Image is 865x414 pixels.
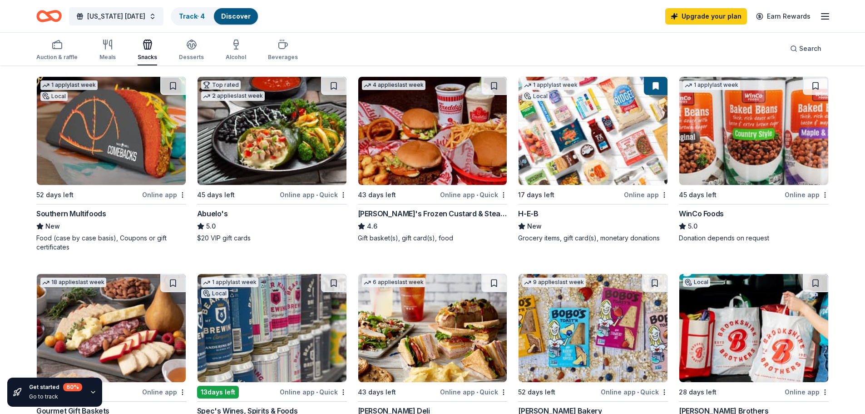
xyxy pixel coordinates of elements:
[40,92,68,101] div: Local
[29,383,82,391] div: Get started
[679,190,717,200] div: 45 days left
[197,386,239,399] div: 13 days left
[37,77,186,185] img: Image for Southern Multifoods
[679,387,717,398] div: 28 days left
[179,35,204,65] button: Desserts
[679,77,828,185] img: Image for WinCo Foods
[142,189,186,200] div: Online app
[87,11,145,22] span: [US_STATE] [DATE]
[476,389,478,396] span: •
[142,386,186,398] div: Online app
[226,54,246,61] div: Alcohol
[221,12,251,20] a: Discover
[362,278,425,287] div: 6 applies last week
[179,54,204,61] div: Desserts
[36,208,106,219] div: Southern Multifoods
[518,387,555,398] div: 52 days left
[197,234,347,243] div: $20 VIP gift cards
[179,12,205,20] a: Track· 4
[197,208,228,219] div: Abuelo's
[679,234,829,243] div: Donation depends on request
[36,190,74,200] div: 52 days left
[683,278,710,287] div: Local
[226,35,246,65] button: Alcohol
[69,7,163,25] button: [US_STATE] [DATE]
[268,35,298,65] button: Beverages
[688,221,697,232] span: 5.0
[476,191,478,199] span: •
[29,393,82,400] div: Go to track
[440,386,507,398] div: Online app Quick
[799,43,821,54] span: Search
[362,80,425,90] div: 4 applies last week
[316,389,318,396] span: •
[358,274,507,382] img: Image for McAlister's Deli
[197,76,347,243] a: Image for Abuelo's Top rated2 applieslast week45 days leftOnline app•QuickAbuelo's5.0$20 VIP gift...
[440,189,507,200] div: Online app Quick
[36,234,186,252] div: Food (case by case basis), Coupons or gift certificates
[40,80,98,90] div: 1 apply last week
[99,35,116,65] button: Meals
[518,76,668,243] a: Image for H-E-B1 applylast weekLocal17 days leftOnline appH-E-BNewGrocery items, gift card(s), mo...
[518,234,668,243] div: Grocery items, gift card(s), monetary donations
[527,221,542,232] span: New
[138,54,157,61] div: Snacks
[679,208,724,219] div: WinCo Foods
[36,76,186,252] a: Image for Southern Multifoods1 applylast weekLocal52 days leftOnline appSouthern MultifoodsNewFoo...
[40,278,106,287] div: 18 applies last week
[37,274,186,382] img: Image for Gourmet Gift Baskets
[198,77,346,185] img: Image for Abuelo's
[316,191,318,199] span: •
[367,221,377,232] span: 4.6
[201,91,265,101] div: 2 applies last week
[522,92,549,101] div: Local
[201,80,241,90] div: Top rated
[358,77,507,185] img: Image for Freddy's Frozen Custard & Steakburgers
[197,190,235,200] div: 45 days left
[201,278,258,287] div: 1 apply last week
[99,54,116,61] div: Meals
[358,234,508,243] div: Gift basket(s), gift card(s), food
[624,189,668,200] div: Online app
[358,76,508,243] a: Image for Freddy's Frozen Custard & Steakburgers4 applieslast week43 days leftOnline app•Quick[PE...
[601,386,668,398] div: Online app Quick
[268,54,298,61] div: Beverages
[36,35,78,65] button: Auction & raffle
[637,389,639,396] span: •
[683,80,740,90] div: 1 apply last week
[36,5,62,27] a: Home
[45,221,60,232] span: New
[665,8,747,25] a: Upgrade your plan
[518,190,554,200] div: 17 days left
[519,274,667,382] img: Image for Bobo's Bakery
[358,190,396,200] div: 43 days left
[785,189,829,200] div: Online app
[280,386,347,398] div: Online app Quick
[206,221,216,232] span: 5.0
[518,208,538,219] div: H-E-B
[201,289,228,298] div: Local
[751,8,816,25] a: Earn Rewards
[785,386,829,398] div: Online app
[522,80,579,90] div: 1 apply last week
[783,40,829,58] button: Search
[679,76,829,243] a: Image for WinCo Foods1 applylast week45 days leftOnline appWinCo Foods5.0Donation depends on request
[358,387,396,398] div: 43 days left
[138,35,157,65] button: Snacks
[36,54,78,61] div: Auction & raffle
[198,274,346,382] img: Image for Spec's Wines, Spirits & Foods
[63,383,82,391] div: 60 %
[280,189,347,200] div: Online app Quick
[679,274,828,382] img: Image for Brookshire Brothers
[522,278,586,287] div: 9 applies last week
[171,7,259,25] button: Track· 4Discover
[358,208,508,219] div: [PERSON_NAME]'s Frozen Custard & Steakburgers
[519,77,667,185] img: Image for H-E-B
